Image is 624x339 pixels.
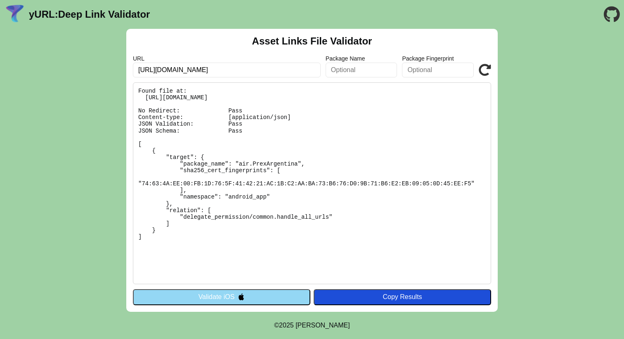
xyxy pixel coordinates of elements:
button: Copy Results [314,289,491,305]
label: Package Fingerprint [402,55,474,62]
label: Package Name [326,55,397,62]
pre: Found file at: [URL][DOMAIN_NAME] No Redirect: Pass Content-type: [application/json] JSON Validat... [133,82,491,284]
input: Required [133,63,321,77]
img: yURL Logo [4,4,26,25]
span: 2025 [279,322,294,329]
button: Validate iOS [133,289,310,305]
footer: © [274,312,350,339]
label: URL [133,55,321,62]
div: Copy Results [318,293,487,301]
h2: Asset Links File Validator [252,35,372,47]
input: Optional [402,63,474,77]
a: Michael Ibragimchayev's Personal Site [295,322,350,329]
img: appleIcon.svg [238,293,245,300]
a: yURL:Deep Link Validator [29,9,150,20]
input: Optional [326,63,397,77]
